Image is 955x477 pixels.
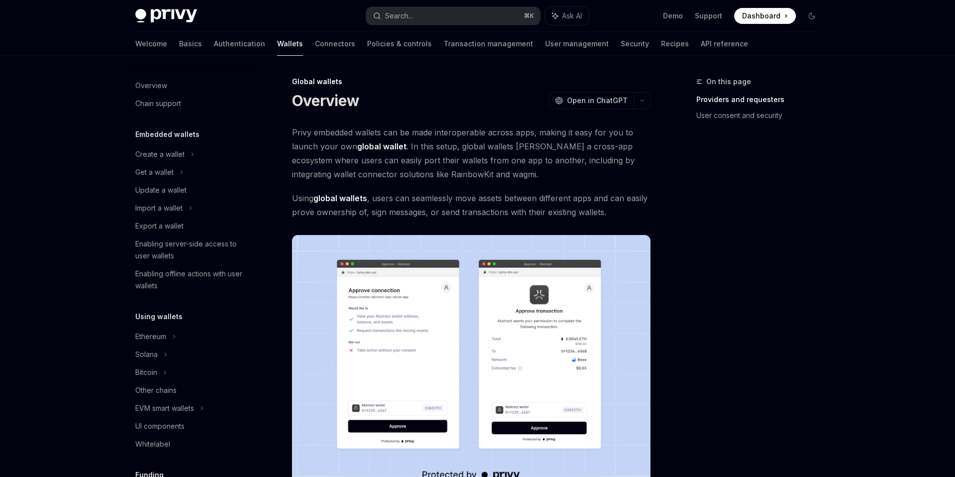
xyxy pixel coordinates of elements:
[804,8,820,24] button: Toggle dark mode
[292,77,651,87] div: Global wallets
[367,32,432,56] a: Policies & controls
[545,7,589,25] button: Ask AI
[135,349,158,360] div: Solana
[292,125,651,181] span: Privy embedded wallets can be made interoperable across apps, making it easy for you to launch yo...
[444,32,533,56] a: Transaction management
[135,128,199,140] h5: Embedded wallets
[135,32,167,56] a: Welcome
[135,384,177,396] div: Other chains
[292,92,359,110] h1: Overview
[734,8,796,24] a: Dashboard
[127,181,255,199] a: Update a wallet
[127,435,255,453] a: Whitelabel
[127,95,255,113] a: Chain support
[135,184,187,196] div: Update a wallet
[135,311,183,323] h5: Using wallets
[549,92,634,109] button: Open in ChatGPT
[663,11,683,21] a: Demo
[135,98,181,110] div: Chain support
[292,191,651,219] span: Using , users can seamlessly move assets between different apps and can easily prove ownership of...
[524,12,534,20] span: ⌘ K
[135,202,183,214] div: Import a wallet
[742,11,780,21] span: Dashboard
[127,265,255,295] a: Enabling offline actions with user wallets
[562,11,582,21] span: Ask AI
[695,11,722,21] a: Support
[135,148,185,160] div: Create a wallet
[135,166,174,178] div: Get a wallet
[706,76,751,88] span: On this page
[366,7,540,25] button: Search...⌘K
[385,10,413,22] div: Search...
[545,32,609,56] a: User management
[567,96,628,106] span: Open in ChatGPT
[127,235,255,265] a: Enabling server-side access to user wallets
[135,366,157,378] div: Bitcoin
[127,381,255,399] a: Other chains
[135,268,249,292] div: Enabling offline actions with user wallets
[214,32,265,56] a: Authentication
[127,77,255,95] a: Overview
[127,417,255,435] a: UI components
[135,331,166,343] div: Ethereum
[661,32,689,56] a: Recipes
[357,141,406,151] strong: global wallet
[135,220,184,232] div: Export a wallet
[696,92,828,108] a: Providers and requesters
[135,438,170,450] div: Whitelabel
[135,402,194,414] div: EVM smart wallets
[277,32,303,56] a: Wallets
[135,9,197,23] img: dark logo
[127,217,255,235] a: Export a wallet
[315,32,355,56] a: Connectors
[621,32,649,56] a: Security
[313,193,367,203] strong: global wallets
[696,108,828,123] a: User consent and security
[701,32,748,56] a: API reference
[135,80,167,92] div: Overview
[135,420,185,432] div: UI components
[179,32,202,56] a: Basics
[135,238,249,262] div: Enabling server-side access to user wallets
